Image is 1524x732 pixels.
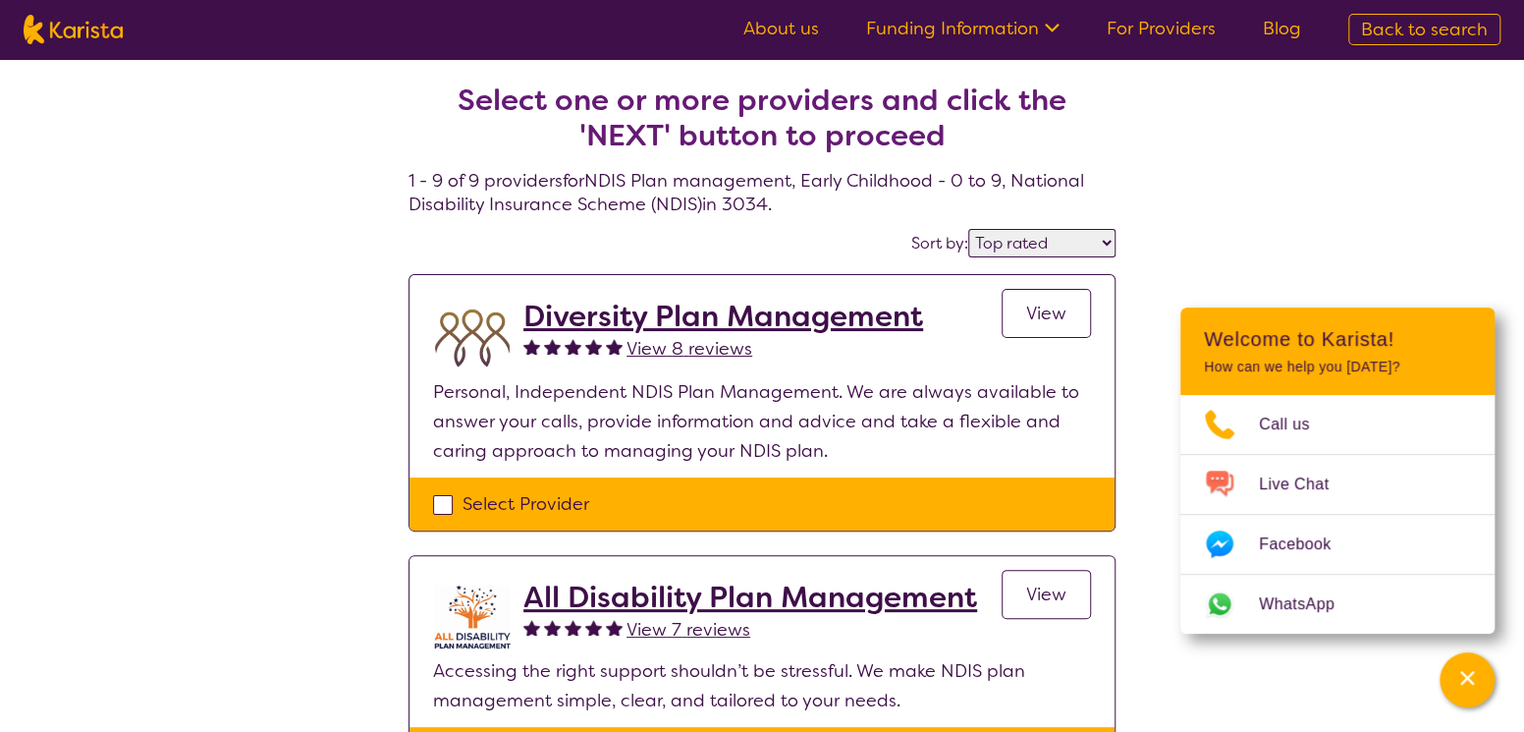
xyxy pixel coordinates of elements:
a: Funding Information [866,17,1060,40]
img: fullstar [544,338,561,355]
p: Personal, Independent NDIS Plan Management. We are always available to answer your calls, provide... [433,377,1091,466]
img: fullstar [523,619,540,636]
span: Facebook [1259,530,1354,559]
img: fullstar [523,338,540,355]
img: fullstar [565,338,581,355]
a: Blog [1263,17,1301,40]
a: Diversity Plan Management [523,299,923,334]
label: Sort by: [911,233,968,253]
a: View [1002,289,1091,338]
span: View 7 reviews [626,618,750,642]
img: fullstar [585,338,602,355]
ul: Choose channel [1180,395,1495,634]
button: Channel Menu [1440,652,1495,707]
span: View [1026,302,1066,325]
p: Accessing the right support shouldn’t be stressful. We make NDIS plan management simple, clear, a... [433,656,1091,715]
a: About us [743,17,819,40]
span: Back to search [1361,18,1488,41]
img: at5vqv0lot2lggohlylh.jpg [433,580,512,656]
img: fullstar [606,338,623,355]
div: Channel Menu [1180,308,1495,634]
img: fullstar [585,619,602,636]
img: fullstar [544,619,561,636]
h2: Welcome to Karista! [1204,327,1471,351]
a: Web link opens in a new tab. [1180,575,1495,634]
a: View [1002,570,1091,619]
span: Live Chat [1259,470,1352,499]
a: View 7 reviews [626,615,750,645]
img: Karista logo [24,15,123,44]
img: fullstar [565,619,581,636]
img: duqvjtfkvnzb31ymex15.png [433,299,512,377]
span: View 8 reviews [626,337,752,361]
img: fullstar [606,619,623,636]
span: WhatsApp [1259,590,1358,619]
h2: Select one or more providers and click the 'NEXT' button to proceed [432,83,1092,153]
p: How can we help you [DATE]? [1204,359,1471,375]
span: Call us [1259,410,1333,439]
a: View 8 reviews [626,334,752,364]
a: For Providers [1107,17,1216,40]
a: All Disability Plan Management [523,580,977,615]
span: View [1026,583,1066,606]
h4: 1 - 9 of 9 providers for NDIS Plan management , Early Childhood - 0 to 9 , National Disability In... [408,35,1116,216]
a: Back to search [1348,14,1500,45]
